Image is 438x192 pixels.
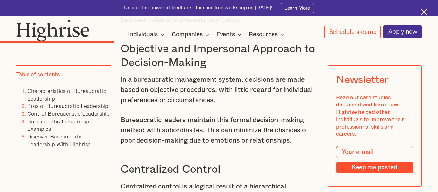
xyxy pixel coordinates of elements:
[383,25,422,38] a: Apply now
[128,31,158,38] div: Individuals
[420,8,428,16] img: Cross icon
[249,31,286,38] div: Resources
[121,163,317,177] h3: Centralized Control
[249,31,278,38] div: Resources
[124,5,272,11] div: Unlock the power of feedback. Join our free workshop on [DATE]!
[128,31,166,38] div: Individuals
[16,71,60,79] div: Table of contents
[281,3,314,13] a: Learn More
[324,25,381,38] a: Schedule a demo
[121,75,317,105] p: In a bureaucratic management system, decisions are made based on objective procedures, with littl...
[172,31,203,38] div: Companies
[216,31,235,38] div: Events
[336,162,413,173] input: Keep me posted
[27,132,91,149] a: Discover Bureaucratic Leadership With Highrise
[27,87,106,103] a: Characteristics of Bureaucratic Leadership
[27,110,110,118] a: Cons of Bureaucratic Leadership
[216,31,243,38] div: Events
[336,94,413,138] div: Read our case studies document and learn how Highrise helped other individuals to improve their p...
[16,19,89,41] img: Highrise logo
[121,115,317,146] p: Bureaucratic leaders maintain this formal decision-making method with subordinates. This can mini...
[27,117,89,133] a: Bureaucratic Leadership Examples
[336,146,413,173] form: Modal Form
[336,74,389,86] div: Newsletter
[336,146,413,158] input: Your e-mail
[27,102,108,111] a: Pros of Bureaucratic Leadership
[172,31,211,38] div: Companies
[121,42,317,70] h3: Objective and Impersonal Approach to Decision-Making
